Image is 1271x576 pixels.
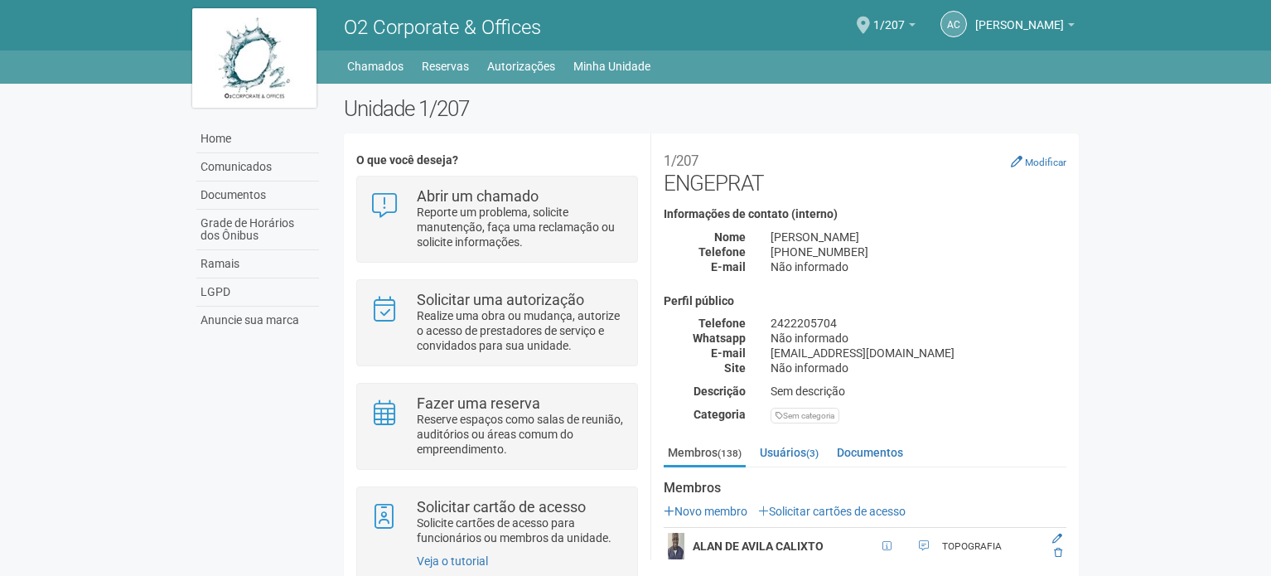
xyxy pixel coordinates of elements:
[356,154,637,167] h4: O que você deseja?
[664,505,747,518] a: Novo membro
[487,55,555,78] a: Autorizações
[756,440,823,465] a: Usuários(3)
[347,55,404,78] a: Chamados
[417,291,584,308] strong: Solicitar uma autorização
[370,500,624,545] a: Solicitar cartão de acesso Solicite cartões de acesso para funcionários ou membros da unidade.
[1025,157,1066,168] small: Modificar
[758,361,1079,375] div: Não informado
[771,408,839,424] div: Sem categoria
[417,554,488,568] a: Veja o tutorial
[196,250,319,278] a: Ramais
[417,412,625,457] p: Reserve espaços como salas de reunião, auditórios ou áreas comum do empreendimento.
[196,153,319,182] a: Comunicados
[724,361,746,375] strong: Site
[1054,547,1062,559] a: Excluir membro
[664,146,1066,196] h2: ENGEPRAT
[975,21,1075,34] a: [PERSON_NAME]
[196,307,319,334] a: Anuncie sua marca
[693,332,746,345] strong: Whatsapp
[758,505,906,518] a: Solicitar cartões de acesso
[417,187,539,205] strong: Abrir um chamado
[573,55,650,78] a: Minha Unidade
[370,293,624,353] a: Solicitar uma autorização Realize uma obra ou mudança, autorize o acesso de prestadores de serviç...
[664,208,1066,220] h4: Informações de contato (interno)
[664,295,1066,307] h4: Perfil público
[668,533,684,559] img: user.png
[873,21,916,34] a: 1/207
[417,498,586,515] strong: Solicitar cartão de acesso
[417,308,625,353] p: Realize uma obra ou mudança, autorize o acesso de prestadores de serviço e convidados para sua un...
[417,205,625,249] p: Reporte um problema, solicite manutenção, faça uma reclamação ou solicite informações.
[758,259,1079,274] div: Não informado
[758,384,1079,399] div: Sem descrição
[664,440,746,467] a: Membros(138)
[196,125,319,153] a: Home
[758,316,1079,331] div: 2422205704
[664,481,1066,496] strong: Membros
[417,394,540,412] strong: Fazer uma reserva
[714,230,746,244] strong: Nome
[711,346,746,360] strong: E-mail
[1011,155,1066,168] a: Modificar
[370,396,624,457] a: Fazer uma reserva Reserve espaços como salas de reunião, auditórios ou áreas comum do empreendime...
[758,244,1079,259] div: [PHONE_NUMBER]
[192,8,317,108] img: logo.jpg
[806,448,819,459] small: (3)
[940,11,967,37] a: AC
[942,540,1044,554] div: TOPOGRAFIA
[698,245,746,259] strong: Telefone
[758,230,1079,244] div: [PERSON_NAME]
[344,96,1079,121] h2: Unidade 1/207
[417,515,625,545] p: Solicite cartões de acesso para funcionários ou membros da unidade.
[664,152,698,169] small: 1/207
[873,2,905,31] span: 1/207
[693,540,824,553] strong: ALAN DE AVILA CALIXTO
[758,346,1079,361] div: [EMAIL_ADDRESS][DOMAIN_NAME]
[344,16,541,39] span: O2 Corporate & Offices
[196,210,319,250] a: Grade de Horários dos Ônibus
[758,331,1079,346] div: Não informado
[1052,533,1062,545] a: Editar membro
[422,55,469,78] a: Reservas
[370,189,624,249] a: Abrir um chamado Reporte um problema, solicite manutenção, faça uma reclamação ou solicite inform...
[698,317,746,330] strong: Telefone
[833,440,907,465] a: Documentos
[975,2,1064,31] span: Andréa Cunha
[693,408,746,421] strong: Categoria
[693,385,746,398] strong: Descrição
[196,278,319,307] a: LGPD
[196,182,319,210] a: Documentos
[718,448,742,459] small: (138)
[711,260,746,273] strong: E-mail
